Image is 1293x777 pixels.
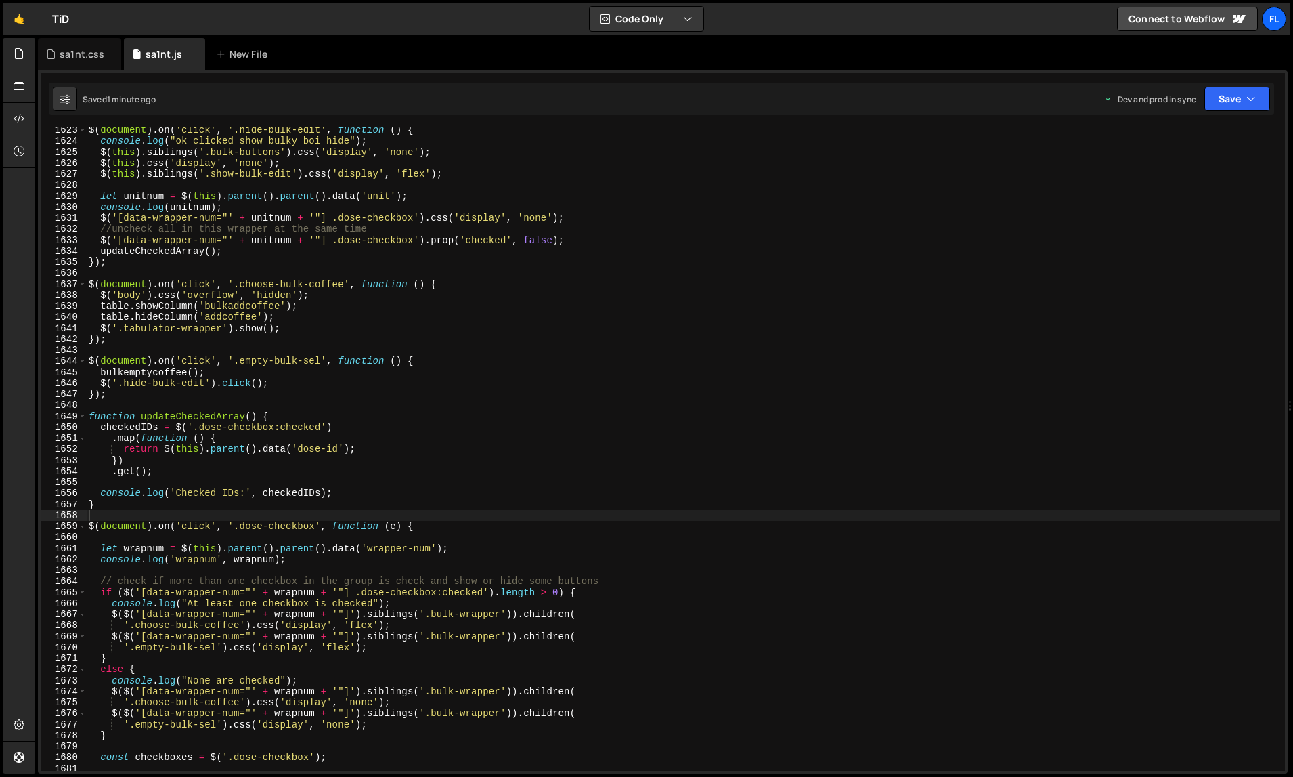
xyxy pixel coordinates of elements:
div: 1660 [41,532,87,543]
div: TiD [52,11,69,27]
div: 1646 [41,378,87,389]
div: 1679 [41,741,87,752]
div: 1681 [41,763,87,774]
div: 1677 [41,719,87,730]
div: 1634 [41,246,87,257]
div: 1642 [41,334,87,345]
div: 1670 [41,642,87,653]
div: 1625 [41,147,87,158]
div: 1628 [41,180,87,190]
div: 1650 [41,422,87,433]
div: 1648 [41,400,87,411]
div: 1666 [41,598,87,609]
div: 1676 [41,708,87,719]
div: 1673 [41,675,87,686]
div: 1635 [41,257,87,268]
div: 1644 [41,356,87,366]
div: 1667 [41,609,87,620]
div: 1665 [41,587,87,598]
div: 1640 [41,312,87,322]
div: 1649 [41,411,87,422]
div: 1653 [41,455,87,466]
div: 1627 [41,169,87,180]
div: Saved [83,93,156,105]
div: 1651 [41,433,87,444]
div: 1663 [41,565,87,576]
div: 1661 [41,543,87,554]
div: 1647 [41,389,87,400]
div: 1675 [41,697,87,708]
div: 1658 [41,510,87,521]
div: New File [216,47,273,61]
button: Code Only [590,7,703,31]
div: 1630 [41,202,87,213]
a: 🤙 [3,3,36,35]
div: 1637 [41,279,87,290]
div: 1624 [41,135,87,146]
div: 1656 [41,488,87,499]
div: 1664 [41,576,87,587]
div: 1671 [41,653,87,664]
div: 1639 [41,301,87,312]
div: 1638 [41,290,87,301]
div: 1680 [41,752,87,763]
div: 1652 [41,444,87,455]
div: 1654 [41,466,87,477]
div: 1623 [41,125,87,135]
div: 1674 [41,686,87,697]
button: Save [1204,87,1270,111]
div: sa1nt.css [60,47,104,61]
div: 1632 [41,224,87,234]
div: 1672 [41,664,87,675]
div: 1643 [41,345,87,356]
div: 1678 [41,730,87,741]
div: sa1nt.js [146,47,182,61]
div: 1633 [41,235,87,246]
a: Connect to Webflow [1117,7,1258,31]
div: 1662 [41,554,87,565]
div: 1669 [41,631,87,642]
div: 1 minute ago [107,93,156,105]
div: 1659 [41,521,87,532]
a: Fl [1262,7,1286,31]
div: 1629 [41,191,87,202]
div: 1631 [41,213,87,224]
div: 1668 [41,620,87,631]
div: 1657 [41,499,87,510]
div: 1645 [41,367,87,378]
div: 1636 [41,268,87,278]
div: 1655 [41,477,87,488]
div: Dev and prod in sync [1104,93,1196,105]
div: 1641 [41,323,87,334]
div: 1626 [41,158,87,169]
